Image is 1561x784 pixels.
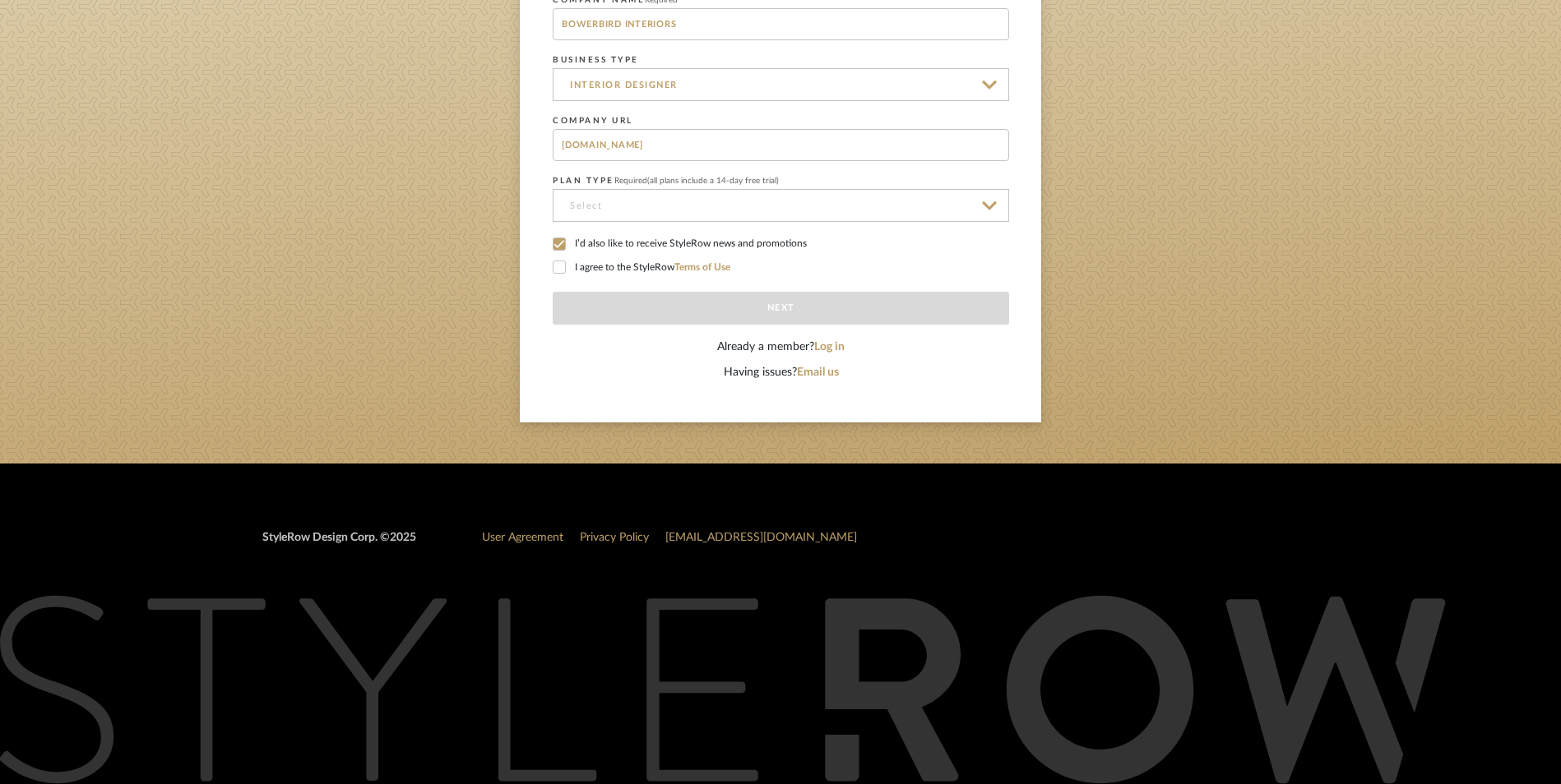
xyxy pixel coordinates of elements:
button: Next [553,292,1009,325]
label: I’d also like to receive StyleRow news and promotions [553,238,1009,252]
label: PLAN TYPE [553,176,779,186]
div: StyleRow Design Corp. ©2025 [262,529,416,560]
a: Email us [797,367,839,378]
label: BUSINESS TYPE [553,55,639,65]
a: Privacy Policy [580,532,649,543]
span: Required [614,177,647,185]
div: Already a member? [553,339,1009,356]
a: Terms of Use [674,262,730,272]
input: Select [553,189,1009,222]
label: I agree to the StyleRow [553,261,1009,275]
div: Having issues? [553,364,1009,381]
input: www.example.com [553,129,1009,161]
a: [EMAIL_ADDRESS][DOMAIN_NAME] [665,532,857,543]
a: User Agreement [482,532,563,543]
input: Me, Inc. [553,8,1009,40]
button: Log in [814,339,845,356]
label: COMPANY URL [553,116,633,126]
input: Select [553,68,1009,101]
span: (all plans include a 14-day free trial) [647,177,779,185]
